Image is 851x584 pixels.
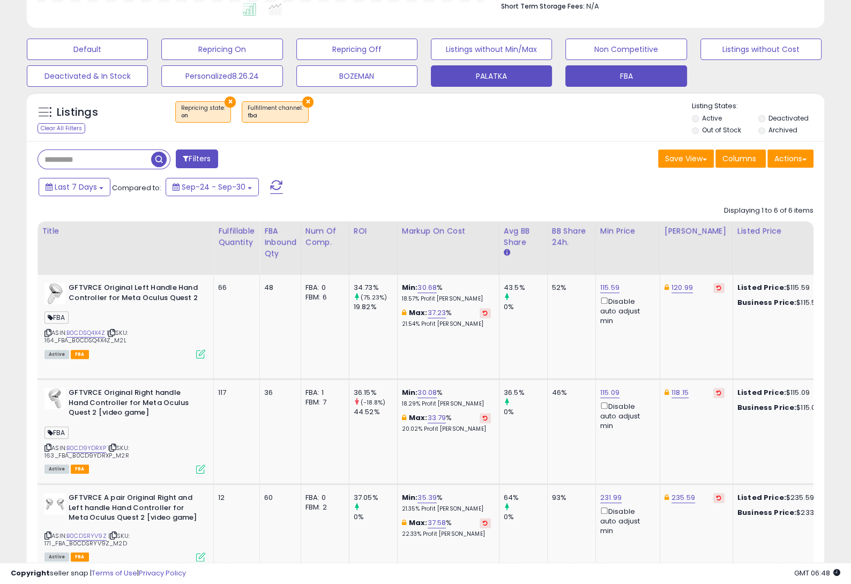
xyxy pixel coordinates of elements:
[600,387,619,398] a: 115.09
[44,350,69,359] span: All listings currently available for purchase on Amazon
[702,114,722,123] label: Active
[504,407,547,417] div: 0%
[27,65,148,87] button: Deactivated & In Stock
[504,493,547,503] div: 64%
[354,226,393,237] div: ROI
[42,226,209,237] div: Title
[44,283,205,357] div: ASIN:
[402,283,491,303] div: %
[504,388,547,398] div: 36.5%
[402,505,491,513] p: 21.35% Profit [PERSON_NAME]
[417,282,437,293] a: 30.68
[218,388,251,398] div: 117
[305,226,345,248] div: Num of Comp.
[565,39,686,60] button: Non Competitive
[397,221,499,275] th: The percentage added to the cost of goods (COGS) that forms the calculator for Min & Max prices.
[600,505,652,536] div: Disable auto adjust min
[402,400,491,408] p: 18.29% Profit [PERSON_NAME]
[737,282,786,293] b: Listed Price:
[504,283,547,293] div: 43.5%
[671,282,693,293] a: 120.99
[767,149,813,168] button: Actions
[586,1,599,11] span: N/A
[737,298,826,308] div: $115.59
[11,568,50,578] strong: Copyright
[225,96,236,108] button: ×
[305,493,341,503] div: FBA: 0
[69,493,199,526] b: GFTVRCE A pair Original Right and Left handle Hand Controller for Meta Oculus Quest 2 [video game]
[11,568,186,579] div: seller snap | |
[402,295,491,303] p: 18.57% Profit [PERSON_NAME]
[354,512,397,522] div: 0%
[737,402,796,413] b: Business Price:
[354,388,397,398] div: 36.15%
[402,492,418,503] b: Min:
[305,293,341,302] div: FBM: 6
[552,493,587,503] div: 93%
[44,388,66,409] img: 318zId7r+hL._SL40_.jpg
[428,413,446,423] a: 33.79
[552,388,587,398] div: 46%
[296,65,417,87] button: BOZEMAN
[409,413,428,423] b: Max:
[305,398,341,407] div: FBM: 7
[737,297,796,308] b: Business Price:
[501,2,585,11] b: Short Term Storage Fees:
[305,388,341,398] div: FBA: 1
[181,112,225,119] div: on
[658,149,714,168] button: Save View
[248,104,303,120] span: Fulfillment channel :
[44,444,129,460] span: | SKU: 163_FBA_B0CD9YDRXP_M2R
[600,400,652,431] div: Disable auto adjust min
[166,178,259,196] button: Sep-24 - Sep-30
[305,503,341,512] div: FBM: 2
[409,308,428,318] b: Max:
[737,493,826,503] div: $235.59
[39,178,110,196] button: Last 7 Days
[302,96,313,108] button: ×
[71,350,89,359] span: FBA
[112,183,161,193] span: Compared to:
[737,508,826,518] div: $233.23
[55,182,97,192] span: Last 7 Days
[264,388,293,398] div: 36
[402,226,495,237] div: Markup on Cost
[600,226,655,237] div: Min Price
[92,568,137,578] a: Terms of Use
[161,65,282,87] button: Personalized8.26.24
[38,123,85,133] div: Clear All Filters
[504,248,510,258] small: Avg BB Share.
[27,39,148,60] button: Default
[768,114,809,123] label: Deactivated
[361,398,385,407] small: (-18.8%)
[715,149,766,168] button: Columns
[692,101,824,111] p: Listing States:
[671,387,689,398] a: 118.15
[504,302,547,312] div: 0%
[264,493,293,503] div: 60
[768,125,797,134] label: Archived
[361,293,387,302] small: (75.23%)
[402,413,491,433] div: %
[600,295,652,326] div: Disable auto adjust min
[176,149,218,168] button: Filters
[354,283,397,293] div: 34.73%
[44,283,66,304] img: 31-Vy0KSI9L._SL40_.jpg
[737,492,786,503] b: Listed Price:
[600,282,619,293] a: 115.59
[218,493,251,503] div: 12
[44,388,205,473] div: ASIN:
[139,568,186,578] a: Privacy Policy
[44,531,130,548] span: | SKU: 171_FBA_B0CDSRYV9Z_M2D
[71,465,89,474] span: FBA
[354,302,397,312] div: 19.82%
[69,283,199,305] b: GFTVRCE Original Left Handle Hand Controller for Meta Oculus Quest 2
[402,282,418,293] b: Min:
[722,153,756,164] span: Columns
[402,530,491,538] p: 22.33% Profit [PERSON_NAME]
[44,311,69,324] span: FBA
[402,425,491,433] p: 20.02% Profit [PERSON_NAME]
[402,320,491,328] p: 21.54% Profit [PERSON_NAME]
[218,226,255,248] div: Fulfillable Quantity
[794,568,840,578] span: 2025-10-8 06:48 GMT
